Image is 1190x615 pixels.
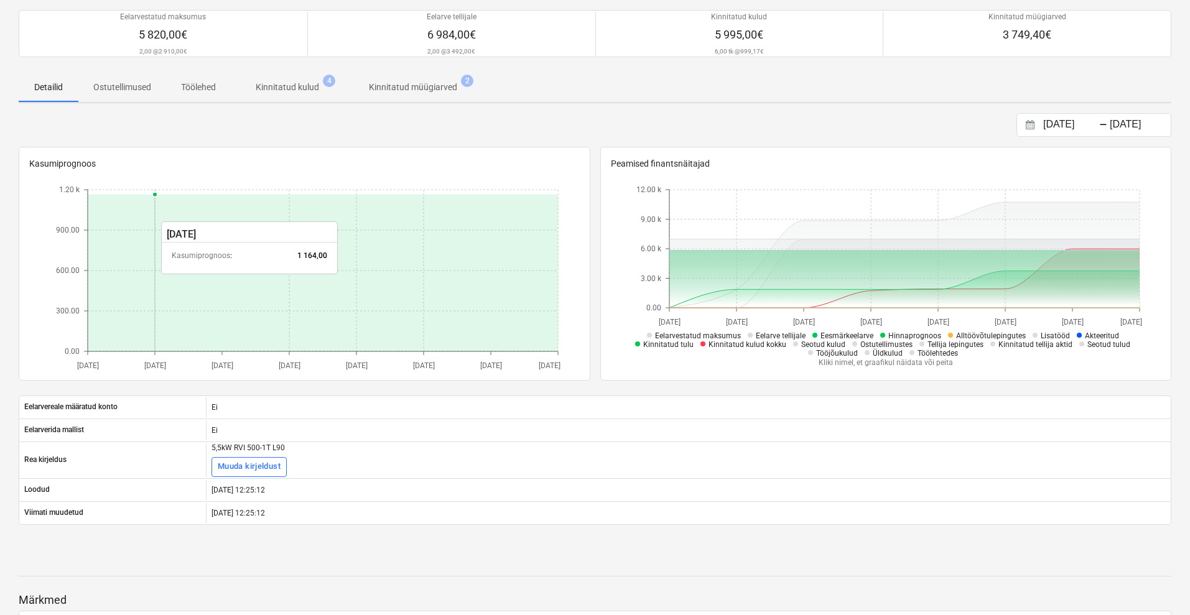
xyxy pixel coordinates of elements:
tspan: 3.00 k [641,274,662,282]
div: Muuda kirjeldust [218,460,281,474]
tspan: 900.00 [56,226,80,234]
p: Kinnitatud müügiarved [988,12,1066,22]
tspan: 6.00 k [641,244,662,253]
p: 2,00 @ 3 492,00€ [427,47,475,55]
span: 5 995,00€ [715,28,763,41]
button: Muuda kirjeldust [212,457,287,477]
div: [DATE] 12:25:12 [206,503,1171,523]
span: Hinnaprognoos [888,331,941,340]
tspan: [DATE] [994,317,1016,326]
span: Ostutellimustes [860,340,913,349]
span: Akteeritud [1085,331,1119,340]
tspan: [DATE] [539,361,561,369]
tspan: 0.00 [646,303,661,312]
div: Ei [206,420,1171,440]
tspan: [DATE] [144,361,166,369]
div: 5,5kW RVI 500-1T L90 [212,443,287,452]
span: Eesmärkeelarve [820,331,873,340]
p: Peamised finantsnäitajad [611,157,1161,170]
span: Alltöövõtulepingutes [956,331,1026,340]
tspan: 1.20 k [59,185,80,194]
p: Kinnitatud kulud [711,12,767,22]
p: Märkmed [19,593,1171,608]
span: 3 749,40€ [1003,28,1051,41]
tspan: [DATE] [212,361,233,369]
p: Eelarvereale määratud konto [24,402,118,412]
p: 2,00 @ 2 910,00€ [139,47,187,55]
span: Seotud kulud [801,340,845,349]
p: Kasumiprognoos [29,157,580,170]
tspan: [DATE] [413,361,435,369]
tspan: [DATE] [793,317,814,326]
span: Eelarve tellijale [756,331,806,340]
p: Ostutellimused [93,81,151,94]
div: - [1099,121,1107,129]
input: Lõpp [1107,116,1171,134]
tspan: [DATE] [346,361,368,369]
p: Eelarverida mallist [24,425,84,435]
input: Algus [1041,116,1104,134]
span: 2 [461,75,473,87]
tspan: [DATE] [927,317,949,326]
button: Interact with the calendar and add the check-in date for your trip. [1020,118,1041,132]
span: Lisatööd [1041,331,1070,340]
p: Kinnitatud kulud [256,81,319,94]
div: Ei [206,397,1171,417]
tspan: [DATE] [77,361,99,369]
tspan: 9.00 k [641,215,662,223]
p: Töölehed [181,81,216,94]
p: Eelarvestatud maksumus [120,12,206,22]
p: Kliki nimel, et graafikul näidata või peita [632,358,1140,368]
tspan: [DATE] [279,361,300,369]
tspan: [DATE] [480,361,502,369]
div: [DATE] 12:25:12 [206,480,1171,500]
span: Kinnitatud tulu [643,340,694,349]
span: Seotud tulud [1087,340,1130,349]
span: 4 [323,75,335,87]
span: Tööjõukulud [816,349,858,358]
span: Eelarvestatud maksumus [655,331,741,340]
span: Tellija lepingutes [927,340,983,349]
span: Kinnitatud kulud kokku [709,340,786,349]
p: Loodud [24,484,50,495]
p: Eelarve tellijale [427,12,476,22]
tspan: 0.00 [65,347,80,356]
tspan: 600.00 [56,266,80,275]
tspan: [DATE] [1120,317,1142,326]
span: Kinnitatud tellija aktid [998,340,1072,349]
p: 6,00 tk @ 999,17€ [715,47,764,55]
span: Töölehtedes [918,349,958,358]
span: Üldkulud [873,349,903,358]
tspan: 300.00 [56,307,80,315]
p: Detailid [34,81,63,94]
tspan: [DATE] [725,317,747,326]
tspan: 12.00 k [636,185,662,194]
p: Kinnitatud müügiarved [369,81,457,94]
tspan: [DATE] [1061,317,1083,326]
span: 5 820,00€ [139,28,187,41]
p: Rea kirjeldus [24,455,67,465]
tspan: [DATE] [860,317,881,326]
span: 6 984,00€ [427,28,476,41]
p: Viimati muudetud [24,507,83,518]
tspan: [DATE] [658,317,680,326]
